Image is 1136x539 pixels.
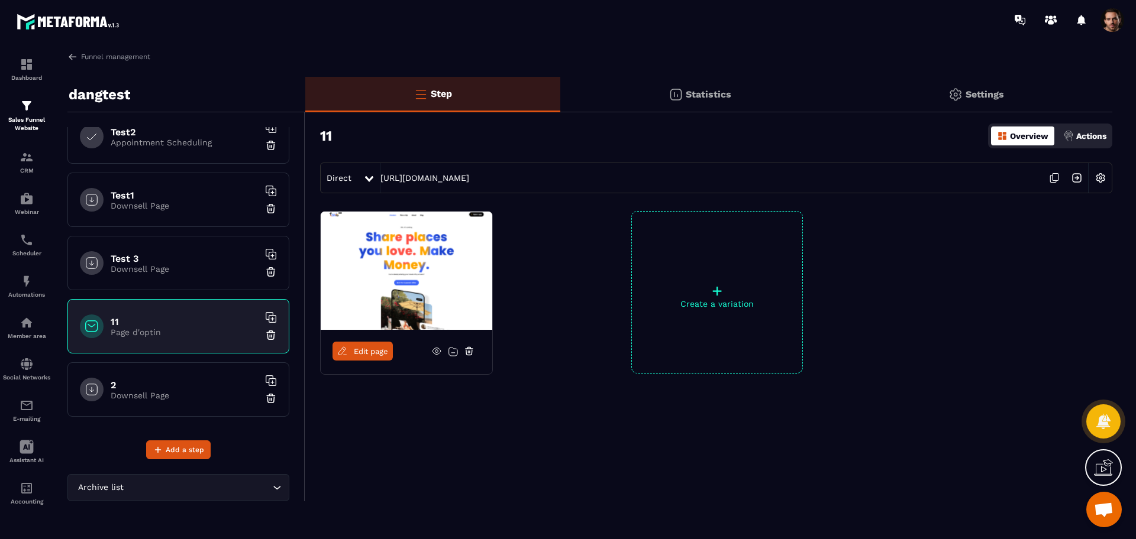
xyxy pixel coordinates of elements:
[69,83,130,106] p: dangtest
[3,498,50,505] p: Accounting
[686,89,731,100] p: Statistics
[111,316,259,327] h6: 11
[3,348,50,389] a: social-networksocial-networkSocial Networks
[3,167,50,174] p: CRM
[20,99,34,113] img: formation
[67,51,78,62] img: arrow
[3,291,50,298] p: Automations
[3,374,50,381] p: Social Networks
[948,87,963,102] img: setting-gr.5f69749f.svg
[111,379,259,391] h6: 2
[265,203,277,215] img: trash
[380,173,469,183] a: [URL][DOMAIN_NAME]
[1089,167,1112,189] img: setting-w.858f3a88.svg
[3,431,50,472] a: Assistant AI
[997,131,1008,141] img: dashboard-orange.40269519.svg
[111,138,259,147] p: Appointment Scheduling
[3,116,50,132] p: Sales Funnel Website
[1010,131,1048,141] p: Overview
[265,266,277,278] img: trash
[3,472,50,514] a: accountantaccountantAccounting
[166,444,204,456] span: Add a step
[3,48,50,90] a: formationformationDashboard
[1066,167,1088,189] img: arrow-next.bcc2205e.svg
[1076,131,1106,141] p: Actions
[20,357,34,371] img: social-network
[126,481,270,494] input: Search for option
[75,481,126,494] span: Archive list
[3,74,50,81] p: Dashboard
[20,316,34,330] img: automations
[111,391,259,400] p: Downsell Page
[320,128,332,144] h3: 11
[669,87,683,102] img: stats.20deebd0.svg
[111,253,259,264] h6: Test 3
[1063,131,1074,141] img: actions.d6e523a2.png
[632,299,802,309] p: Create a variation
[966,89,1004,100] p: Settings
[3,307,50,348] a: automationsautomationsMember area
[17,11,123,33] img: logo
[20,57,34,72] img: formation
[3,90,50,141] a: formationformationSales Funnel Website
[327,173,351,183] span: Direct
[20,191,34,206] img: automations
[146,440,211,459] button: Add a step
[265,392,277,404] img: trash
[354,347,388,356] span: Edit page
[3,389,50,431] a: emailemailE-mailing
[111,126,259,138] h6: Test2
[333,342,393,361] a: Edit page
[431,88,452,99] p: Step
[321,212,492,330] img: image
[3,265,50,307] a: automationsautomationsAutomations
[414,87,428,101] img: bars-o.4a397970.svg
[111,327,259,337] p: Page d'optin
[67,51,150,62] a: Funnel management
[20,398,34,413] img: email
[20,481,34,495] img: accountant
[3,457,50,463] p: Assistant AI
[67,474,289,501] div: Search for option
[3,224,50,265] a: schedulerschedulerScheduler
[20,274,34,288] img: automations
[20,233,34,247] img: scheduler
[3,141,50,183] a: formationformationCRM
[265,329,277,341] img: trash
[3,183,50,224] a: automationsautomationsWebinar
[111,264,259,274] p: Downsell Page
[3,209,50,215] p: Webinar
[1086,492,1122,527] div: Mở cuộc trò chuyện
[3,333,50,339] p: Member area
[632,283,802,299] p: +
[265,139,277,151] img: trash
[3,415,50,422] p: E-mailing
[111,201,259,210] p: Downsell Page
[20,150,34,164] img: formation
[111,190,259,201] h6: Test1
[3,250,50,256] p: Scheduler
